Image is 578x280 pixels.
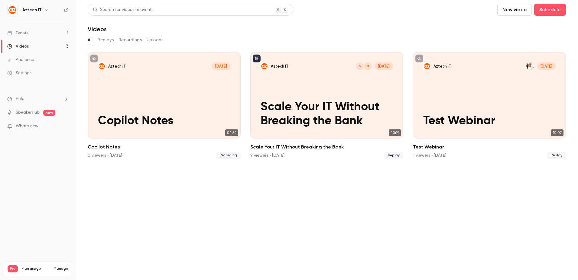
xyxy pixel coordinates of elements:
li: Scale Your IT Without Breaking the Bank [250,52,403,159]
div: Search for videos or events [93,7,153,13]
button: Recordings [119,35,142,45]
button: published [253,55,261,62]
img: Copilot Notes [98,62,106,70]
button: All [88,35,93,45]
h2: Copilot Notes [88,143,241,151]
div: M [363,62,372,71]
p: Scale Your IT Without Breaking the Bank [261,100,393,128]
a: Copilot Notes Aztech IT[DATE]Copilot Notes04:52Copilot Notes0 viewers • [DATE]Recording [88,52,241,159]
p: Aztech IT [433,64,451,69]
span: What's new [16,123,38,129]
button: New video [497,4,532,16]
a: SpeakerHub [16,109,40,116]
span: 40:19 [389,129,401,136]
span: [DATE] [375,62,393,70]
a: Test Webinar Aztech ITSean Houghton[DATE]Test Webinar10:07Test Webinar1 viewers • [DATE]Replay [413,52,566,159]
p: Aztech IT [271,64,288,69]
h2: Scale Your IT Without Breaking the Bank [250,143,403,151]
span: 04:52 [225,129,238,136]
button: Schedule [534,4,566,16]
span: [DATE] [212,62,230,70]
li: Test Webinar [413,52,566,159]
a: Scale Your IT Without Breaking the BankAztech ITMS[DATE]Scale Your IT Without Breaking the Bank40... [250,52,403,159]
p: Test Webinar [423,114,556,128]
span: Recording [216,152,241,159]
p: Aztech IT [108,64,126,69]
h1: Videos [88,25,107,33]
button: unpublished [415,55,423,62]
span: Pro [8,265,18,272]
img: Test Webinar [423,62,431,70]
img: Scale Your IT Without Breaking the Bank [261,62,268,70]
li: Copilot Notes [88,52,241,159]
div: 1 viewers • [DATE] [413,152,446,158]
div: Settings [7,70,31,76]
div: 0 viewers • [DATE] [88,152,122,158]
ul: Videos [88,52,566,159]
img: Sean Houghton [526,62,534,70]
button: unpublished [90,55,98,62]
h6: Aztech IT [22,7,42,13]
div: 9 viewers • [DATE] [250,152,284,158]
p: Copilot Notes [98,114,230,128]
a: Manage [54,266,68,271]
div: Events [7,30,28,36]
button: Replays [97,35,114,45]
button: Uploads [147,35,164,45]
h2: Test Webinar [413,143,566,151]
section: Videos [88,4,566,276]
span: Plan usage [21,266,50,271]
span: Replay [547,152,566,159]
div: Audience [7,57,34,63]
span: 10:07 [551,129,563,136]
span: [DATE] [537,62,556,70]
div: S [356,62,364,71]
span: new [43,110,55,116]
li: help-dropdown-opener [7,96,68,102]
span: Help [16,96,24,102]
div: Videos [7,43,29,49]
img: Aztech IT [8,5,17,15]
span: Replay [384,152,403,159]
